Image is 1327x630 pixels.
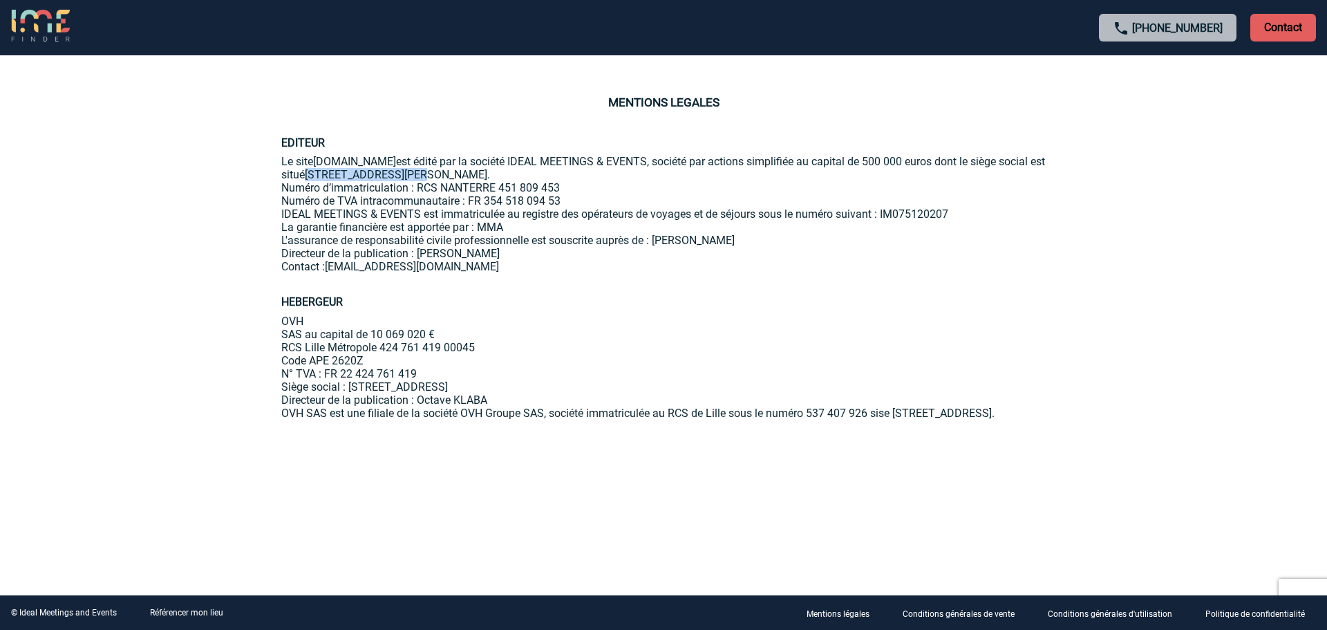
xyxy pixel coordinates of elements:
p: RCS Lille Métropole 424 761 419 00045 [281,341,1046,354]
p: Code APE 2620Z [281,354,1046,367]
p: Contact : [281,260,1046,273]
p: N° TVA : FR 22 424 761 419 [281,367,1046,380]
span: EDITEUR [281,136,325,149]
p: La garantie financière est apportée par : MMA [281,221,1046,234]
a: Mentions légales [796,606,892,620]
span: HEBERGEUR [281,295,343,308]
span: [STREET_ADDRESS][PERSON_NAME] [305,168,487,181]
a: [PHONE_NUMBER] [1132,21,1223,35]
p: Le site est édité par la société IDEAL MEETINGS & EVENTS, société par actions simplifiée au capit... [281,155,1046,181]
p: Politique de confidentialité [1205,609,1305,619]
p: Directeur de la publication : Octave KLABA [281,393,1046,407]
p: Numéro de TVA intracommunautaire : FR 354 518 094 53 [281,194,1046,207]
a: [EMAIL_ADDRESS][DOMAIN_NAME] [325,260,499,273]
a: Référencer mon lieu [150,608,223,618]
p: OVH [281,315,1046,328]
a: Conditions générales d'utilisation [1037,606,1194,620]
p: Contact [1250,14,1316,41]
p: Mentions légales [807,609,869,619]
p: Conditions générales d'utilisation [1048,609,1172,619]
div: © Ideal Meetings and Events [11,608,117,618]
a: Politique de confidentialité [1194,606,1327,620]
p: IDEAL MEETINGS & EVENTS est immatriculée au registre des opérateurs de voyages et de séjours sous... [281,207,1046,221]
p: Numéro d’immatriculation : RCS NANTERRE 451 809 453 [281,181,1046,194]
p: Conditions générales de vente [903,609,1015,619]
span: MENTIONS LEGALES [608,95,719,109]
img: call-24-px.png [1113,20,1129,37]
a: [DOMAIN_NAME] [313,155,396,168]
p: L'assurance de responsabilité civile professionnelle est souscrite auprès de : [PERSON_NAME] [281,234,1046,247]
a: Conditions générales de vente [892,606,1037,620]
p: Directeur de la publication : [PERSON_NAME] [281,247,1046,260]
p: OVH SAS est une filiale de la société OVH Groupe SAS, société immatriculée au RCS de Lille sous l... [281,407,1046,420]
p: SAS au capital de 10 069 020 € [281,328,1046,341]
p: Siège social : [STREET_ADDRESS] [281,380,1046,393]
